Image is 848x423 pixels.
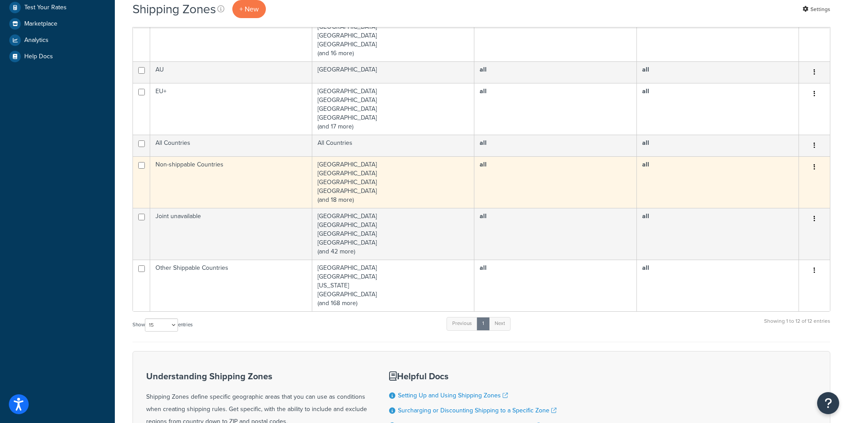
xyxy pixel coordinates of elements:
td: EU+ [150,83,312,135]
label: Show entries [132,318,193,332]
span: Help Docs [24,53,53,60]
span: Test Your Rates [24,4,67,11]
b: all [480,160,487,169]
select: Showentries [145,318,178,332]
td: [GEOGRAPHIC_DATA] [GEOGRAPHIC_DATA] [GEOGRAPHIC_DATA] [GEOGRAPHIC_DATA] (and 18 more) [312,156,474,208]
td: [GEOGRAPHIC_DATA] [GEOGRAPHIC_DATA] [GEOGRAPHIC_DATA] [GEOGRAPHIC_DATA] (and 16 more) [312,10,474,61]
td: [GEOGRAPHIC_DATA] [GEOGRAPHIC_DATA] [GEOGRAPHIC_DATA] [GEOGRAPHIC_DATA] (and 17 more) [312,83,474,135]
a: Settings [803,3,830,15]
td: [GEOGRAPHIC_DATA] [GEOGRAPHIC_DATA] [GEOGRAPHIC_DATA] [GEOGRAPHIC_DATA] (and 42 more) [312,208,474,260]
b: all [642,211,649,221]
b: all [642,263,649,272]
a: Previous [447,317,477,330]
b: all [480,87,487,96]
b: all [642,87,649,96]
h1: Shipping Zones [132,0,216,18]
td: Non-shippable Countries [150,156,312,208]
b: all [480,263,487,272]
div: Showing 1 to 12 of 12 entries [764,316,830,335]
a: Surcharging or Discounting Shipping to a Specific Zone [398,406,556,415]
b: all [642,160,649,169]
b: all [642,138,649,147]
td: [GEOGRAPHIC_DATA] [312,61,474,83]
b: all [642,65,649,74]
span: Marketplace [24,20,57,28]
a: 1 [477,317,490,330]
a: Analytics [7,32,108,48]
span: Analytics [24,37,49,44]
a: Setting Up and Using Shipping Zones [398,391,508,400]
td: Joint unavailable [150,208,312,260]
td: All Countries [312,135,474,156]
td: AU [150,61,312,83]
h3: Helpful Docs [389,371,556,381]
a: Next [489,317,511,330]
b: all [480,211,487,221]
a: Help Docs [7,49,108,64]
span: + New [239,4,259,14]
td: [GEOGRAPHIC_DATA] [GEOGRAPHIC_DATA] [US_STATE] [GEOGRAPHIC_DATA] (and 168 more) [312,260,474,311]
b: all [480,65,487,74]
b: all [480,138,487,147]
td: EU [150,10,312,61]
h3: Understanding Shipping Zones [146,371,367,381]
td: Other Shippable Countries [150,260,312,311]
a: Marketplace [7,16,108,32]
td: All Countries [150,135,312,156]
button: Open Resource Center [817,392,839,414]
